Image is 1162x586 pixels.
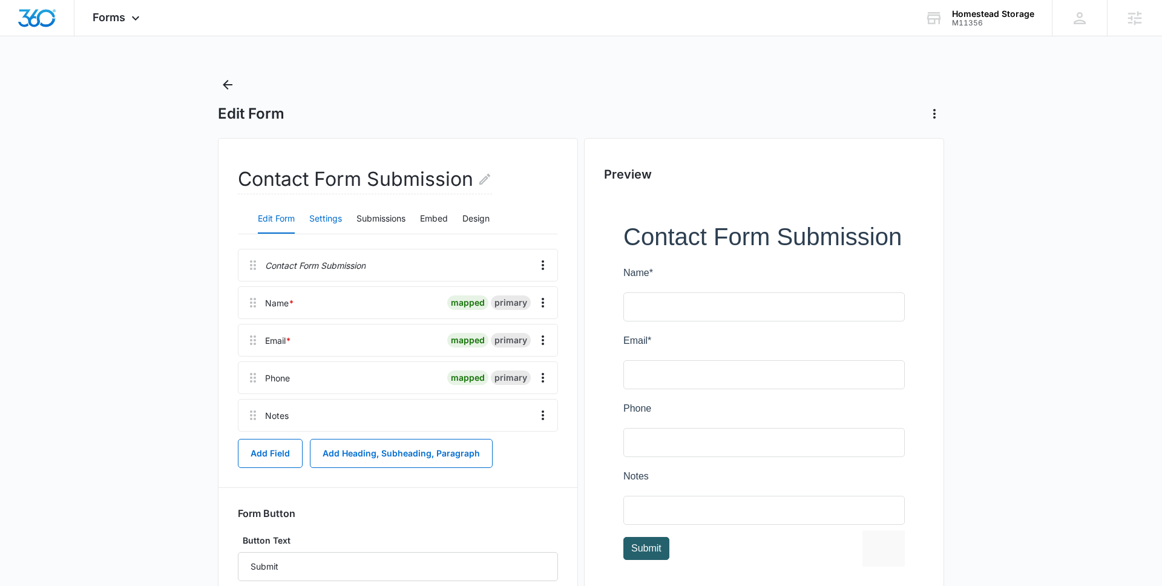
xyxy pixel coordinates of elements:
[462,205,490,234] button: Design
[238,165,492,194] h2: Contact Form Submission
[8,321,38,331] span: Submit
[491,370,531,385] div: primary
[420,205,448,234] button: Embed
[533,331,553,350] button: Overflow Menu
[533,293,553,312] button: Overflow Menu
[238,534,558,547] label: Button Text
[533,406,553,425] button: Overflow Menu
[265,259,366,272] p: Contact Form Submission
[218,105,284,123] h1: Edit Form
[265,409,289,422] div: Notes
[447,370,488,385] div: mapped
[478,165,492,194] button: Edit Form Name
[356,205,405,234] button: Submissions
[533,368,553,387] button: Overflow Menu
[93,11,125,24] span: Forms
[265,372,290,384] div: Phone
[952,9,1034,19] div: account name
[533,255,553,275] button: Overflow Menu
[238,507,295,519] h3: Form Button
[491,295,531,310] div: primary
[447,333,488,347] div: mapped
[218,75,237,94] button: Back
[604,165,924,183] h2: Preview
[238,439,303,468] button: Add Field
[925,104,944,123] button: Actions
[310,439,493,468] button: Add Heading, Subheading, Paragraph
[447,295,488,310] div: mapped
[265,334,291,347] div: Email
[258,205,295,234] button: Edit Form
[265,297,294,309] div: Name
[239,308,394,344] iframe: reCAPTCHA
[309,205,342,234] button: Settings
[491,333,531,347] div: primary
[952,19,1034,27] div: account id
